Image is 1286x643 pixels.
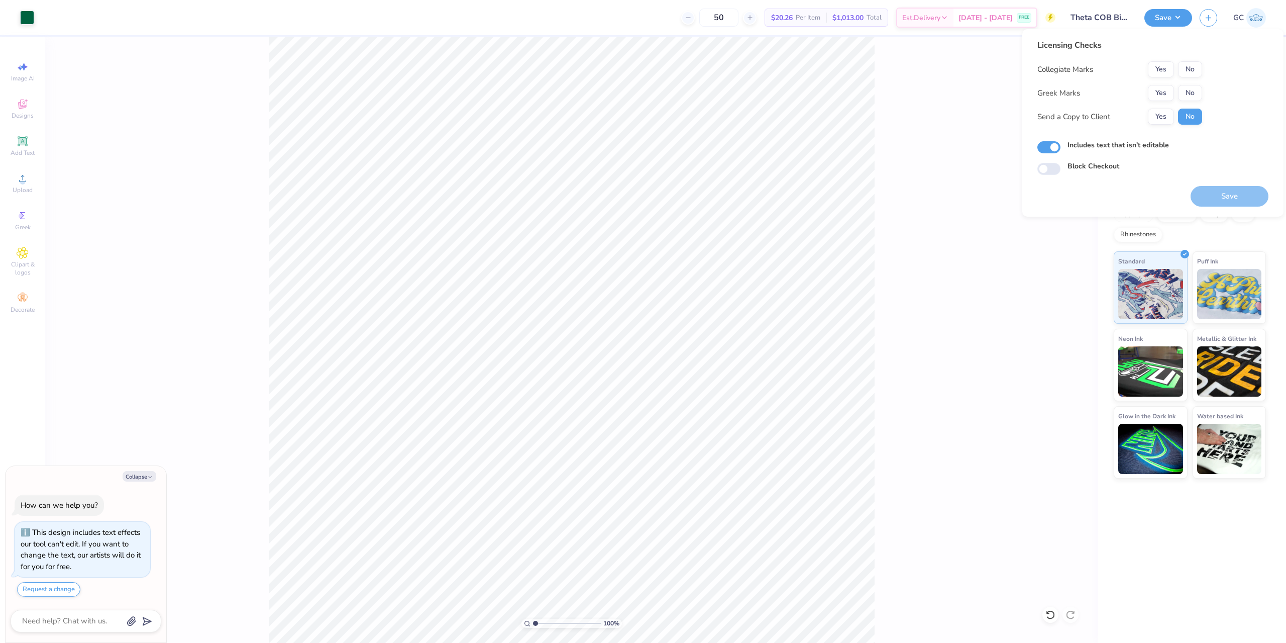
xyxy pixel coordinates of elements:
img: Water based Ink [1197,424,1262,474]
button: Save [1144,9,1192,27]
div: Licensing Checks [1037,39,1202,51]
span: FREE [1019,14,1029,21]
a: GC [1233,8,1266,28]
div: Collegiate Marks [1037,64,1093,75]
span: Clipart & logos [5,260,40,277]
div: How can we help you? [21,500,98,510]
img: Glow in the Dark Ink [1118,424,1183,474]
span: Upload [13,186,33,194]
img: Neon Ink [1118,346,1183,397]
img: Gerard Christopher Trorres [1246,8,1266,28]
span: Greek [15,223,31,231]
span: Est. Delivery [902,13,940,23]
span: Designs [12,112,34,120]
div: Send a Copy to Client [1037,111,1110,123]
label: Includes text that isn't editable [1067,140,1169,150]
button: No [1178,61,1202,77]
input: Untitled Design [1063,8,1137,28]
span: 100 % [603,619,619,628]
span: Standard [1118,256,1145,266]
span: Glow in the Dark Ink [1118,411,1175,421]
span: Image AI [11,74,35,82]
div: Greek Marks [1037,87,1080,99]
span: $1,013.00 [832,13,864,23]
img: Puff Ink [1197,269,1262,319]
span: [DATE] - [DATE] [958,13,1013,23]
button: Yes [1148,61,1174,77]
span: Puff Ink [1197,256,1218,266]
input: – – [699,9,738,27]
button: Collapse [123,471,156,482]
img: Metallic & Glitter Ink [1197,346,1262,397]
button: Yes [1148,109,1174,125]
div: This design includes text effects our tool can't edit. If you want to change the text, our artist... [21,527,141,572]
span: Decorate [11,306,35,314]
span: Water based Ink [1197,411,1243,421]
span: Per Item [796,13,820,23]
img: Standard [1118,269,1183,319]
span: Total [867,13,882,23]
button: Request a change [17,582,80,597]
span: GC [1233,12,1244,24]
span: Add Text [11,149,35,157]
label: Block Checkout [1067,161,1119,171]
button: No [1178,85,1202,101]
div: Rhinestones [1114,227,1162,242]
span: $20.26 [771,13,793,23]
button: Yes [1148,85,1174,101]
button: No [1178,109,1202,125]
span: Neon Ink [1118,333,1143,344]
span: Metallic & Glitter Ink [1197,333,1256,344]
